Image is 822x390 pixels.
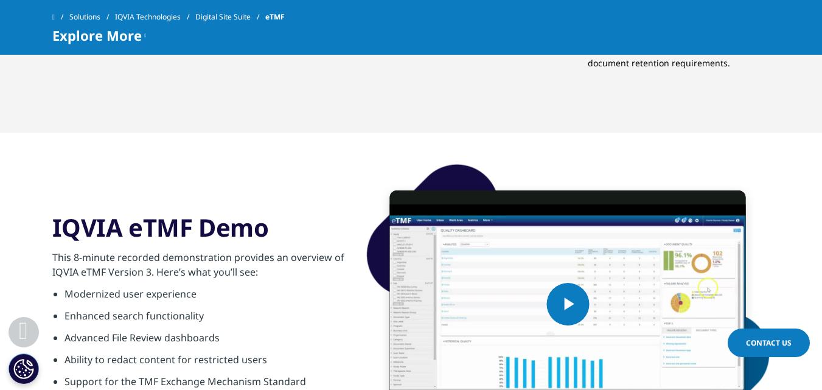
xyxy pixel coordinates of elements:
[69,6,115,28] a: Solutions
[52,250,347,287] p: This 8-minute recorded demonstration provides an overview of IQVIA eTMF Version 3. Here’s what yo...
[9,353,39,384] button: Cookies Settings
[546,283,589,326] button: Play Video
[195,6,265,28] a: Digital Site Suite
[64,330,347,352] li: Advanced File Review dashboards
[265,6,285,28] span: eTMF
[52,28,142,43] span: Explore More
[64,352,347,374] li: Ability to redact content for restricted users
[728,329,810,357] a: Contact Us
[746,338,792,348] span: Contact Us
[64,308,347,330] li: Enhanced search functionality
[64,287,347,308] li: Modernized user experience
[52,212,347,243] h3: IQVIA eTMF Demo
[115,6,195,28] a: IQVIA Technologies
